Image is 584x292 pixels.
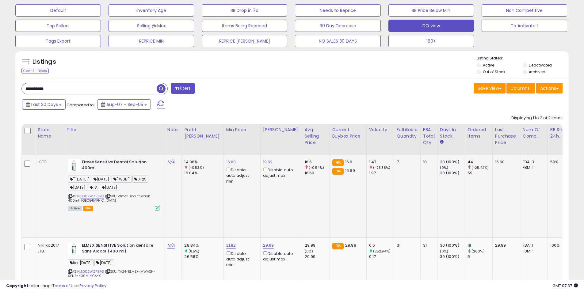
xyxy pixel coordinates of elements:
[97,99,151,110] button: Aug-07 - Sep-05
[226,242,236,248] a: 21.82
[369,127,391,133] div: Velocity
[482,20,567,32] button: To Activate I
[305,249,313,254] small: (0%)
[388,4,474,17] button: BB Price Below Min
[295,4,380,17] button: Needs to Reprice
[440,139,444,145] small: Days In Stock.
[397,243,416,248] div: 31
[68,194,152,203] span: | SKU: elmex-mouthwash-400ml-[GEOGRAPHIC_DATA]
[109,35,194,47] button: REPRICE MIN
[68,269,156,278] span: | SKU: TA24-ELMEX-MWASH-SENS-400ML-CA-X1
[226,250,256,268] div: Disable auto adjust min
[100,184,119,191] span: [DATE]
[369,243,394,248] div: 0.6
[332,159,344,166] small: FBA
[511,115,563,121] div: Displaying 1 to 2 of 2 items
[263,242,274,248] a: 29.99
[468,127,490,139] div: Ordered Items
[68,176,91,183] span: ""[DATE]"
[523,243,543,248] div: FBA: 1
[15,4,101,17] button: Default
[132,176,148,183] span: JT25
[506,83,535,93] button: Columns
[6,283,106,289] div: seller snap | |
[440,159,465,165] div: 30 (100%)
[495,127,517,146] div: Last Purchase Price
[81,194,104,199] a: B002WZF3RG
[440,127,462,139] div: Days In Stock
[68,259,94,266] span: tier [DATE]
[373,249,391,254] small: (252.94%)
[471,249,485,254] small: (260%)
[15,35,101,47] button: Tags Export
[345,159,353,165] span: 16.6
[423,243,433,248] div: 31
[226,127,258,133] div: Min Price
[184,170,223,176] div: 15.04%
[83,206,94,211] span: FBA
[184,159,223,165] div: 14.96%
[529,63,552,68] label: Deactivated
[31,101,58,108] span: Last 30 Days
[167,159,175,165] a: N/A
[550,243,571,248] div: 100%
[68,206,82,211] span: All listings currently available for purchase on Amazon
[295,35,380,47] button: NO SALES 30 DAYS
[468,254,492,260] div: 5
[474,83,506,93] button: Save View
[202,4,287,17] button: BB Drop in 7d
[332,127,364,139] div: Current Buybox Price
[550,159,571,165] div: 50%
[263,166,297,178] div: Disable auto adjust max
[468,159,492,165] div: 44
[305,243,330,248] div: 29.99
[32,58,56,66] h5: Listings
[305,254,330,260] div: 29.99
[468,243,492,248] div: 18
[305,127,327,146] div: Avg Selling Price
[523,127,545,139] div: Num of Comp.
[263,127,300,133] div: [PERSON_NAME]
[202,35,287,47] button: REPRICE [PERSON_NAME]
[309,165,324,170] small: (-0.54%)
[167,127,179,133] div: Note
[263,250,297,262] div: Disable auto adjust max
[483,69,505,74] label: Out of Stock
[369,254,394,260] div: 0.17
[423,127,435,146] div: FBA Total Qty
[523,165,543,170] div: FBM: 1
[295,20,380,32] button: 30 Day Decrease
[81,269,104,274] a: B002WZF3RG
[15,20,101,32] button: Top Sellers
[440,243,465,248] div: 30 (100%)
[189,249,200,254] small: (8.5%)
[184,254,223,260] div: 26.58%
[22,99,66,110] button: Last 30 Days
[369,159,394,165] div: 1.47
[68,243,80,255] img: 31DTUbe94QL._SL40_.jpg
[345,242,356,248] span: 29.99
[552,283,578,289] span: 2025-10-6 07:37 GMT
[388,20,474,32] button: DO view
[482,4,567,17] button: Non Competitive
[471,165,489,170] small: (-25.42%)
[373,165,390,170] small: (-25.38%)
[112,176,132,183] span: " WBB""
[82,243,156,256] b: ELMEX SENSITIVE Solution dentaire Sans Alcool (400 ml)
[345,168,355,173] span: 16.69
[423,159,433,165] div: 18
[332,168,344,175] small: FBA
[67,102,95,108] span: Compared to:
[397,159,416,165] div: 7
[483,63,494,68] label: Active
[388,35,474,47] button: 180+
[332,243,344,249] small: FBA
[52,283,78,289] a: Terms of Use
[440,165,448,170] small: (0%)
[109,20,194,32] button: Selling @ Max
[495,159,515,165] div: 16.60
[523,248,543,254] div: FBM: 1
[189,165,204,170] small: (-0.53%)
[226,159,236,165] a: 16.60
[529,69,545,74] label: Archived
